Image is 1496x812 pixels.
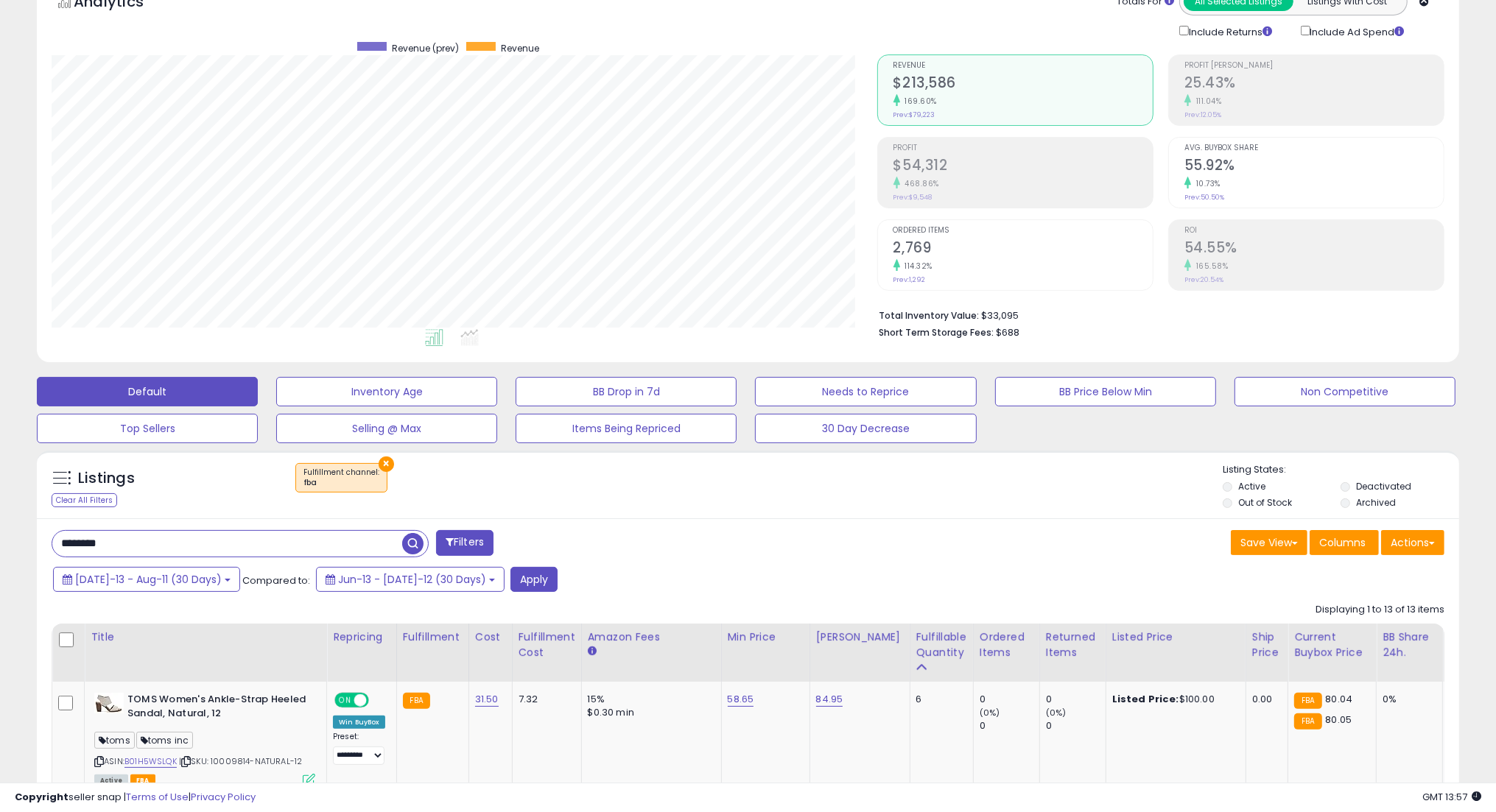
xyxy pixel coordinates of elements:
[1326,692,1353,706] span: 80.04
[1184,157,1444,177] h2: 55.92%
[916,629,967,660] div: Fulfillable Quantity
[1235,377,1455,406] button: Non Competitive
[333,732,385,765] div: Preset:
[333,716,385,729] div: Win BuyBox
[124,755,177,768] a: B01H5WSLQK
[78,468,135,489] h5: Listings
[728,629,804,645] div: Min Price
[893,275,926,284] small: Prev: 1,292
[1046,629,1100,660] div: Returned Items
[52,493,117,507] div: Clear All Filters
[333,629,390,645] div: Repricing
[879,326,994,339] b: Short Term Storage Fees:
[980,707,1000,719] small: (0%)
[1191,261,1229,272] small: 165.58%
[1238,480,1265,493] label: Active
[879,309,980,322] b: Total Inventory Value:
[136,732,193,749] span: toms inc
[1184,62,1444,70] span: Profit [PERSON_NAME]
[1356,496,1396,509] label: Archived
[336,694,354,707] span: ON
[879,306,1433,323] li: $33,095
[94,693,124,713] img: 418vuGZ7SfL._SL40_.jpg
[75,572,222,587] span: [DATE]-13 - Aug-11 (30 Days)
[1290,23,1428,40] div: Include Ad Spend
[392,42,459,54] span: Revenue (prev)
[191,790,256,804] a: Privacy Policy
[303,467,379,489] span: Fulfillment channel :
[37,377,258,406] button: Default
[94,732,135,749] span: toms
[179,755,302,767] span: | SKU: 10009814-NATURAL-12
[1252,629,1282,660] div: Ship Price
[1184,239,1444,259] h2: 54.55%
[588,629,715,645] div: Amazon Fees
[403,693,430,709] small: FBA
[1112,692,1179,706] b: Listed Price:
[276,377,497,406] button: Inventory Age
[475,692,499,707] a: 31.50
[916,693,962,706] div: 6
[1356,480,1411,493] label: Deactivated
[15,791,256,805] div: seller snap | |
[127,693,306,724] b: TOMS Women's Ankle-Strap Heeled Sandal, Natural, 12
[516,414,737,443] button: Items Being Repriced
[588,693,710,706] div: 15%
[1184,144,1444,152] span: Avg. Buybox Share
[1381,530,1444,555] button: Actions
[1184,74,1444,94] h2: 25.43%
[893,157,1153,177] h2: $54,312
[1223,463,1459,477] p: Listing States:
[475,629,506,645] div: Cost
[893,239,1153,259] h2: 2,769
[338,572,486,587] span: Jun-13 - [DATE]-12 (30 Days)
[893,62,1153,70] span: Revenue
[1184,275,1223,284] small: Prev: 20.54%
[980,629,1033,660] div: Ordered Items
[519,629,575,660] div: Fulfillment Cost
[893,74,1153,94] h2: $213,586
[1191,178,1221,189] small: 10.73%
[367,694,390,707] span: OFF
[1383,629,1436,660] div: BB Share 24h.
[900,96,938,107] small: 169.60%
[1310,530,1379,555] button: Columns
[893,193,933,202] small: Prev: $9,548
[516,377,737,406] button: BB Drop in 7d
[303,478,379,488] div: fba
[900,261,933,272] small: 114.32%
[1294,629,1370,660] div: Current Buybox Price
[1112,629,1240,645] div: Listed Price
[1046,693,1106,706] div: 0
[1294,693,1321,709] small: FBA
[1046,719,1106,732] div: 0
[1168,23,1290,40] div: Include Returns
[519,693,570,706] div: 7.32
[1252,693,1276,706] div: 0.00
[816,629,904,645] div: [PERSON_NAME]
[1184,110,1221,119] small: Prev: 12.05%
[15,790,69,804] strong: Copyright
[436,530,494,556] button: Filters
[728,692,754,707] a: 58.65
[316,567,505,592] button: Jun-13 - [DATE]-12 (30 Days)
[1112,693,1235,706] div: $100.00
[1383,693,1431,706] div: 0%
[1238,496,1292,509] label: Out of Stock
[1184,227,1444,235] span: ROI
[900,178,940,189] small: 468.86%
[53,567,240,592] button: [DATE]-13 - Aug-11 (30 Days)
[1191,96,1222,107] small: 111.04%
[501,42,539,54] span: Revenue
[276,414,497,443] button: Selling @ Max
[816,692,843,707] a: 84.95
[1319,535,1366,550] span: Columns
[1422,790,1481,804] span: 2025-08-13 13:57 GMT
[126,790,189,804] a: Terms of Use
[893,110,935,119] small: Prev: $79,223
[893,227,1153,235] span: Ordered Items
[403,629,463,645] div: Fulfillment
[510,567,558,592] button: Apply
[242,573,310,587] span: Compared to:
[997,325,1020,339] span: $688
